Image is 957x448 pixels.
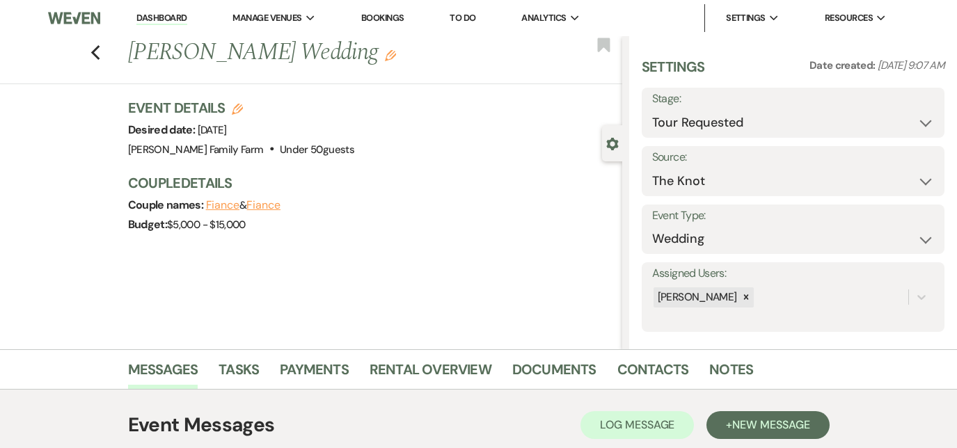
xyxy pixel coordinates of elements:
[642,57,705,88] h3: Settings
[128,198,206,212] span: Couple names:
[128,358,198,389] a: Messages
[128,122,198,137] span: Desired date:
[128,217,168,232] span: Budget:
[450,12,475,24] a: To Do
[48,3,100,33] img: Weven Logo
[136,12,187,25] a: Dashboard
[706,411,829,439] button: +New Message
[128,410,275,440] h1: Event Messages
[825,11,873,25] span: Resources
[606,136,619,150] button: Close lead details
[246,200,280,211] button: Fiance
[361,12,404,24] a: Bookings
[206,200,240,211] button: Fiance
[385,49,396,61] button: Edit
[652,264,934,284] label: Assigned Users:
[732,417,809,432] span: New Message
[521,11,566,25] span: Analytics
[580,411,694,439] button: Log Message
[128,36,518,70] h1: [PERSON_NAME] Wedding
[128,143,264,157] span: [PERSON_NAME] Family Farm
[809,58,878,72] span: Date created:
[600,417,674,432] span: Log Message
[512,358,596,389] a: Documents
[617,358,689,389] a: Contacts
[167,218,246,232] span: $5,000 - $15,000
[652,89,934,109] label: Stage:
[878,58,944,72] span: [DATE] 9:07 AM
[219,358,259,389] a: Tasks
[652,147,934,168] label: Source:
[232,11,301,25] span: Manage Venues
[726,11,766,25] span: Settings
[206,198,280,212] span: &
[198,123,227,137] span: [DATE]
[370,358,491,389] a: Rental Overview
[280,358,349,389] a: Payments
[652,206,934,226] label: Event Type:
[128,98,354,118] h3: Event Details
[128,173,608,193] h3: Couple Details
[280,143,354,157] span: Under 50 guests
[654,287,739,307] div: [PERSON_NAME]
[709,358,753,389] a: Notes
